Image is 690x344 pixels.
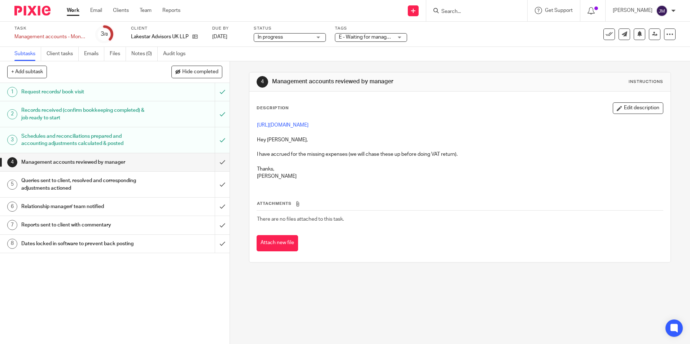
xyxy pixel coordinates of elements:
[629,79,663,85] div: Instructions
[7,202,17,212] div: 6
[104,32,108,36] small: /8
[21,105,145,123] h1: Records received (confirm bookkeeping completed) & job ready to start
[131,47,158,61] a: Notes (0)
[21,157,145,168] h1: Management accounts reviewed by manager
[212,26,245,31] label: Due by
[7,66,47,78] button: + Add subtask
[90,7,102,14] a: Email
[21,175,145,194] h1: Queries sent to client, resolved and corresponding adjustments actioned
[140,7,152,14] a: Team
[110,47,126,61] a: Files
[212,34,227,39] span: [DATE]
[257,151,663,158] p: I have accrued for the missing expenses (we will chase these up before doing VAT return).
[545,8,573,13] span: Get Support
[21,220,145,230] h1: Reports sent to client with commentary
[7,157,17,167] div: 4
[257,202,292,206] span: Attachments
[163,47,191,61] a: Audit logs
[254,26,326,31] label: Status
[258,35,283,40] span: In progress
[7,135,17,145] div: 3
[101,30,108,38] div: 3
[7,109,17,119] div: 2
[257,123,309,128] a: [URL][DOMAIN_NAME]
[441,9,506,15] input: Search
[84,47,104,61] a: Emails
[21,201,145,212] h1: Relationship manager/ team notified
[656,5,668,17] img: svg%3E
[131,33,189,40] p: Lakestar Advisors UK LLP
[14,33,87,40] div: Management accounts - Monthly
[257,136,663,144] p: Hey [PERSON_NAME],
[7,239,17,249] div: 8
[182,69,218,75] span: Hide completed
[257,217,344,222] span: There are no files attached to this task.
[272,78,475,85] h1: Management accounts reviewed by manager
[7,180,17,190] div: 5
[257,235,298,251] button: Attach new file
[21,87,145,97] h1: Request records/ book visit
[257,166,663,173] p: Thanks,
[7,220,17,230] div: 7
[14,26,87,31] label: Task
[14,6,51,16] img: Pixie
[21,131,145,149] h1: Schedules and reconciliations prepared and accounting adjustments calculated & posted
[257,105,289,111] p: Description
[339,35,428,40] span: E - Waiting for manager review/approval
[171,66,222,78] button: Hide completed
[613,7,652,14] p: [PERSON_NAME]
[613,102,663,114] button: Edit description
[7,87,17,97] div: 1
[14,47,41,61] a: Subtasks
[257,173,663,180] p: [PERSON_NAME]
[21,238,145,249] h1: Dates locked in software to prevent back posting
[162,7,180,14] a: Reports
[113,7,129,14] a: Clients
[335,26,407,31] label: Tags
[67,7,79,14] a: Work
[257,76,268,88] div: 4
[47,47,79,61] a: Client tasks
[131,26,203,31] label: Client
